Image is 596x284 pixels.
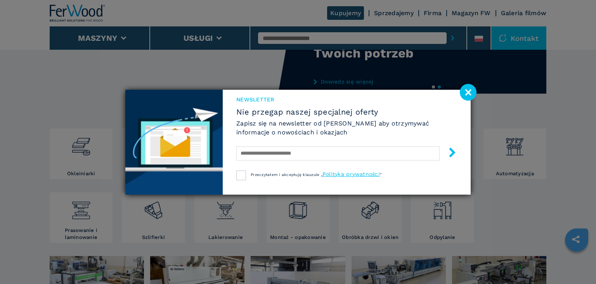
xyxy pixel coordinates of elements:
h6: Zapisz się na newsletter od [PERSON_NAME] aby otrzymywać informacje o nowościach i okazjach [236,119,457,137]
span: Newsletter [236,96,457,103]
a: Polityka prywatności [322,171,380,177]
span: ” [380,172,381,177]
img: Newsletter image [125,90,223,195]
span: Przeczytałem i akceptuję klauzule „ [251,172,322,177]
span: Nie przegap naszej specjalnej oferty [236,107,457,117]
button: submit-button [440,145,457,163]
